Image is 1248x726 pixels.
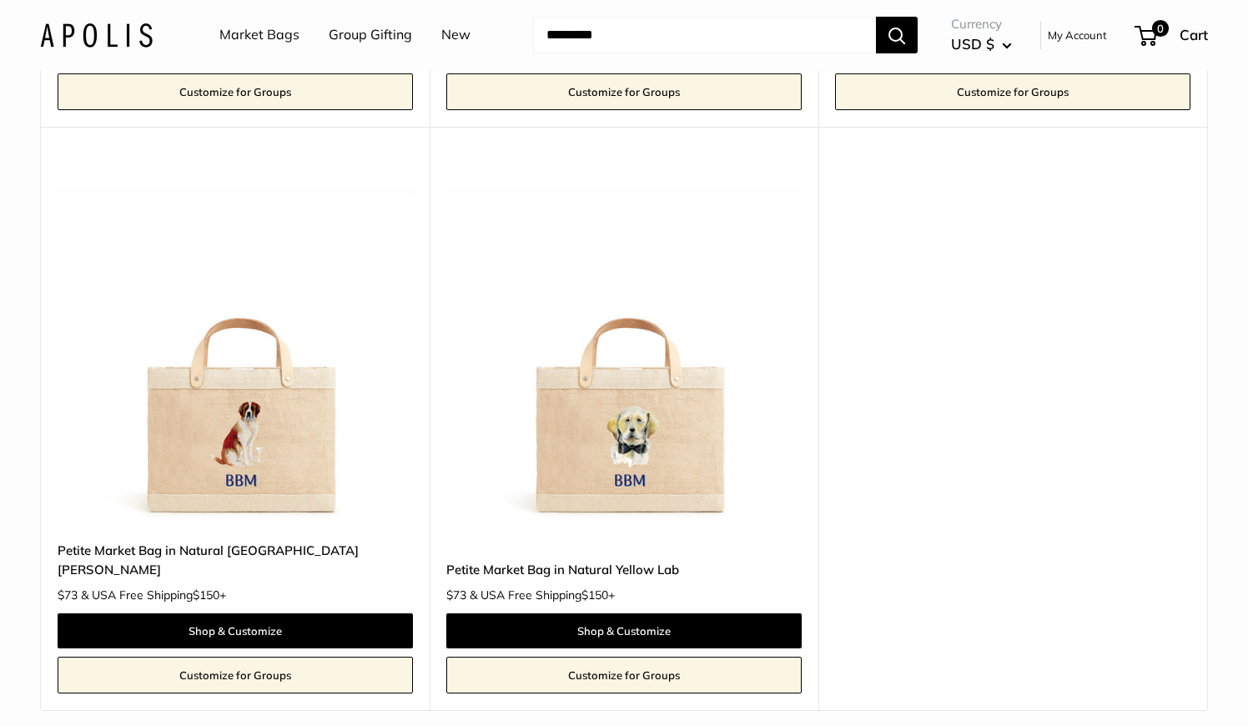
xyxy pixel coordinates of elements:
[835,73,1190,110] a: Customize for Groups
[1136,22,1208,48] a: 0 Cart
[1152,20,1169,37] span: 0
[446,169,802,524] a: Petite Market Bag in Natural Yellow LabPetite Market Bag in Natural Yellow Lab
[441,23,471,48] a: New
[58,541,413,580] a: Petite Market Bag in Natural [GEOGRAPHIC_DATA][PERSON_NAME]
[58,587,78,602] span: $73
[581,587,608,602] span: $150
[58,613,413,648] a: Shop & Customize
[1180,26,1208,43] span: Cart
[193,587,219,602] span: $150
[533,17,876,53] input: Search...
[951,13,1012,36] span: Currency
[470,589,615,601] span: & USA Free Shipping +
[13,663,179,713] iframe: Sign Up via Text for Offers
[446,560,802,579] a: Petite Market Bag in Natural Yellow Lab
[446,169,802,524] img: Petite Market Bag in Natural Yellow Lab
[58,657,413,693] a: Customize for Groups
[876,17,918,53] button: Search
[58,73,413,110] a: Customize for Groups
[446,587,466,602] span: $73
[446,613,802,648] a: Shop & Customize
[1048,25,1107,45] a: My Account
[219,23,299,48] a: Market Bags
[81,589,226,601] span: & USA Free Shipping +
[446,657,802,693] a: Customize for Groups
[40,23,153,47] img: Apolis
[58,169,413,524] img: Petite Market Bag in Natural St. Bernard
[951,31,1012,58] button: USD $
[446,73,802,110] a: Customize for Groups
[329,23,412,48] a: Group Gifting
[951,35,994,53] span: USD $
[58,169,413,524] a: Petite Market Bag in Natural St. BernardPetite Market Bag in Natural St. Bernard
